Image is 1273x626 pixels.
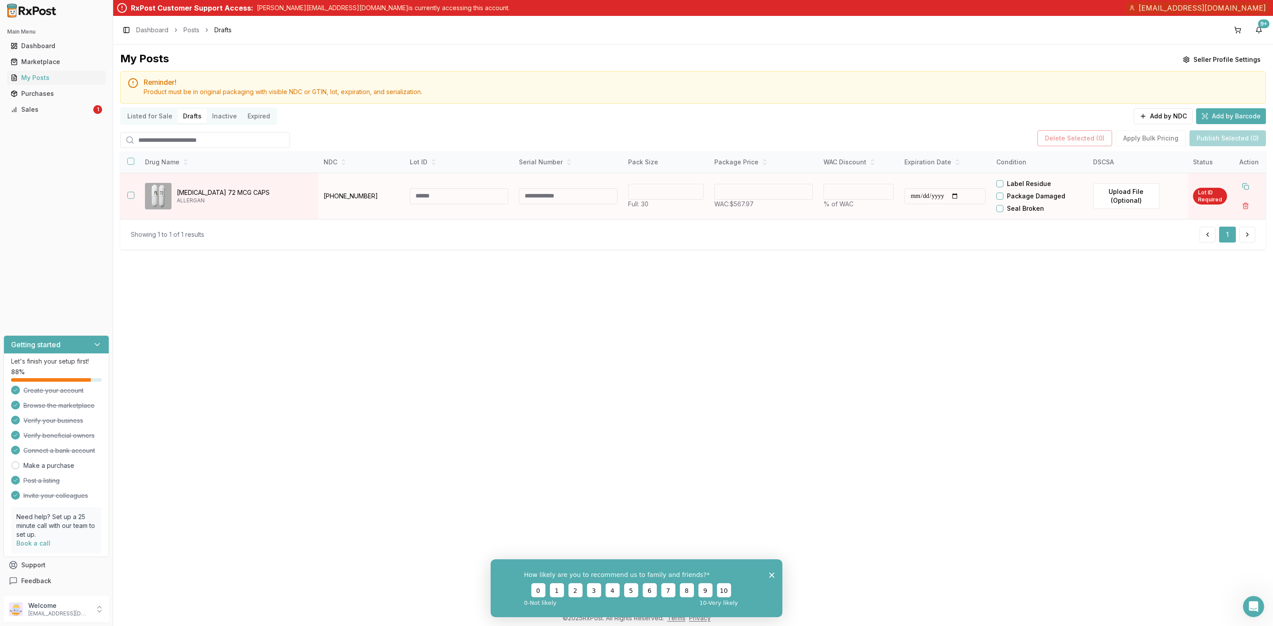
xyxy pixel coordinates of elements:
span: Browse the marketplace [23,401,95,410]
label: Label Residue [1007,179,1051,188]
button: 9+ [1252,23,1266,37]
div: Product must be in original packaging with visible NDC or GTIN, lot, expiration, and serialization. [144,87,1258,96]
div: Package Price [714,158,813,167]
a: Sales1 [7,102,106,118]
button: Marketplace [4,55,109,69]
span: Feedback [21,577,51,585]
span: [EMAIL_ADDRESS][DOMAIN_NAME] [1139,3,1266,13]
button: Seller Profile Settings [1178,52,1266,68]
div: Serial Number [519,158,617,167]
p: Let's finish your setup first! [11,357,102,366]
button: Inactive [207,109,242,123]
div: My Posts [11,73,102,82]
div: Showing 1 to 1 of 1 results [131,230,204,239]
div: Dashboard [11,42,102,50]
p: Welcome [28,601,90,610]
span: Invite your colleagues [23,491,88,500]
th: Pack Size [623,152,709,173]
button: Add by NDC [1134,108,1193,124]
a: Book a call [16,539,50,547]
img: RxPost Logo [4,4,60,18]
button: Sales1 [4,102,109,117]
a: Dashboard [7,38,106,54]
p: [MEDICAL_DATA] 72 MCG CAPS [177,188,311,197]
button: Dashboard [4,39,109,53]
nav: breadcrumb [136,26,232,34]
h5: Reminder! [144,79,1258,86]
a: Terms [667,614,686,622]
button: Add by Barcode [1196,108,1266,124]
button: Duplicate [1238,178,1254,194]
span: 88 % [11,368,25,376]
button: Listed for Sale [122,109,178,123]
label: Package Damaged [1007,192,1065,201]
a: My Posts [7,70,106,86]
div: Lot ID [410,158,508,167]
h3: Getting started [11,339,61,350]
th: Status [1188,152,1232,173]
span: Connect a bank account [23,446,95,455]
div: 9+ [1258,19,1269,28]
img: User avatar [9,602,23,616]
p: [PERSON_NAME][EMAIL_ADDRESS][DOMAIN_NAME] is currently accessing this account. [257,4,510,12]
button: Expired [242,109,275,123]
span: WAC: $567.97 [714,200,754,208]
span: Verify your business [23,416,83,425]
p: ALLERGAN [177,197,311,204]
a: Purchases [7,86,106,102]
button: Delete [1238,198,1254,214]
a: Privacy [689,614,711,622]
div: Purchases [11,89,102,98]
button: Feedback [4,573,109,589]
div: NDC [324,158,399,167]
iframe: Intercom live chat [1243,596,1264,617]
div: Sales [11,105,91,114]
span: Create your account [23,386,84,395]
h2: Main Menu [7,28,106,35]
button: My Posts [4,71,109,85]
div: 1 [93,105,102,114]
th: DSCSA [1088,152,1188,173]
div: WAC Discount [823,158,894,167]
th: Action [1232,152,1266,173]
div: Drug Name [145,158,311,167]
p: Need help? Set up a 25 minute call with our team to set up. [16,512,96,539]
button: Drafts [178,109,207,123]
div: Expiration Date [904,158,986,167]
button: Support [4,557,109,573]
iframe: Survey from RxPost [491,559,782,617]
th: Condition [991,152,1087,173]
label: Seal Broken [1007,204,1044,213]
span: Full: 30 [628,200,648,208]
p: [EMAIL_ADDRESS][DOMAIN_NAME] [28,610,90,617]
div: RxPost Customer Support Access: [131,3,253,13]
button: 1 [1219,227,1236,243]
label: Upload File (Optional) [1093,183,1159,209]
span: Verify beneficial owners [23,431,95,440]
span: % of WAC [823,200,854,208]
div: Marketplace [11,57,102,66]
img: Linzess 72 MCG CAPS [145,183,172,209]
span: Drafts [214,26,232,34]
span: Post a listing [23,476,60,485]
a: Marketplace [7,54,106,70]
a: Dashboard [136,26,168,34]
div: Lot ID Required [1193,188,1227,205]
div: My Posts [120,52,169,68]
p: [PHONE_NUMBER] [324,192,399,201]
